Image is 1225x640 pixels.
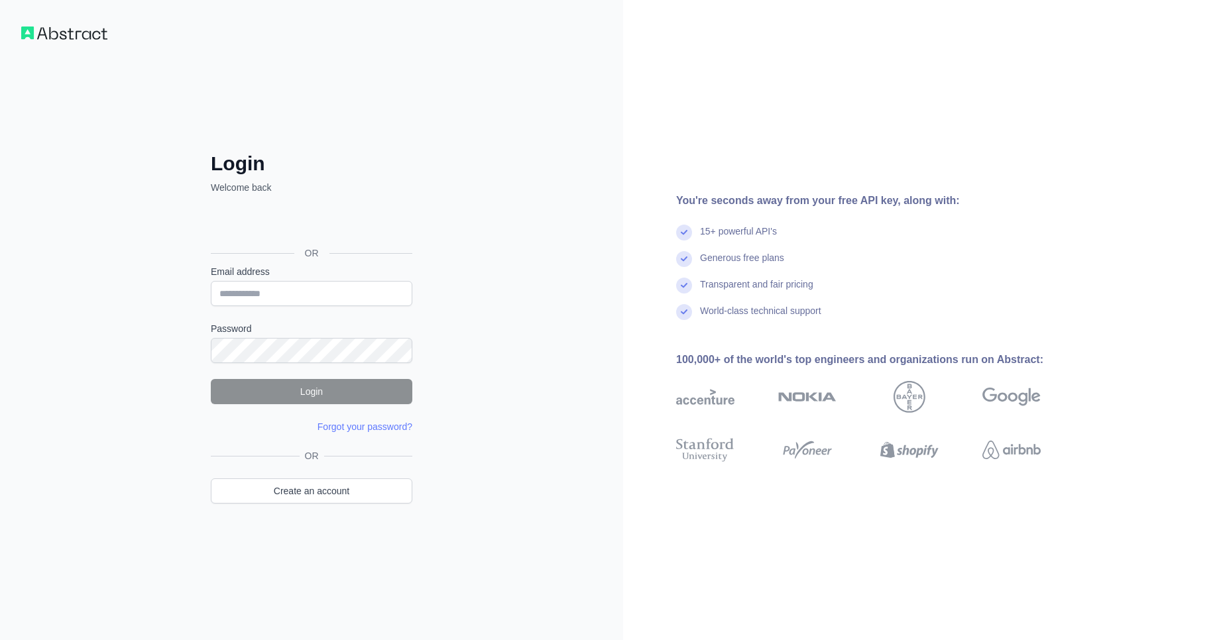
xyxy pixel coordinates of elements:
[676,381,734,413] img: accenture
[211,379,412,404] button: Login
[778,435,837,464] img: payoneer
[982,435,1041,464] img: airbnb
[982,381,1041,413] img: google
[211,478,412,504] a: Create an account
[676,304,692,320] img: check mark
[318,421,412,432] a: Forgot your password?
[676,225,692,240] img: check mark
[211,181,412,194] p: Welcome back
[700,304,821,331] div: World-class technical support
[676,435,734,464] img: stanford university
[204,209,416,238] iframe: Sign in with Google Button
[676,352,1083,368] div: 100,000+ of the world's top engineers and organizations run on Abstract:
[211,152,412,176] h2: Login
[894,381,925,413] img: bayer
[676,278,692,293] img: check mark
[676,251,692,267] img: check mark
[700,225,777,251] div: 15+ powerful API's
[300,449,324,462] span: OR
[211,265,412,278] label: Email address
[676,193,1083,209] div: You're seconds away from your free API key, along with:
[211,322,412,335] label: Password
[21,27,107,40] img: Workflow
[700,278,813,304] div: Transparent and fair pricing
[880,435,939,464] img: shopify
[700,251,784,278] div: Generous free plans
[778,381,837,413] img: nokia
[294,246,329,260] span: OR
